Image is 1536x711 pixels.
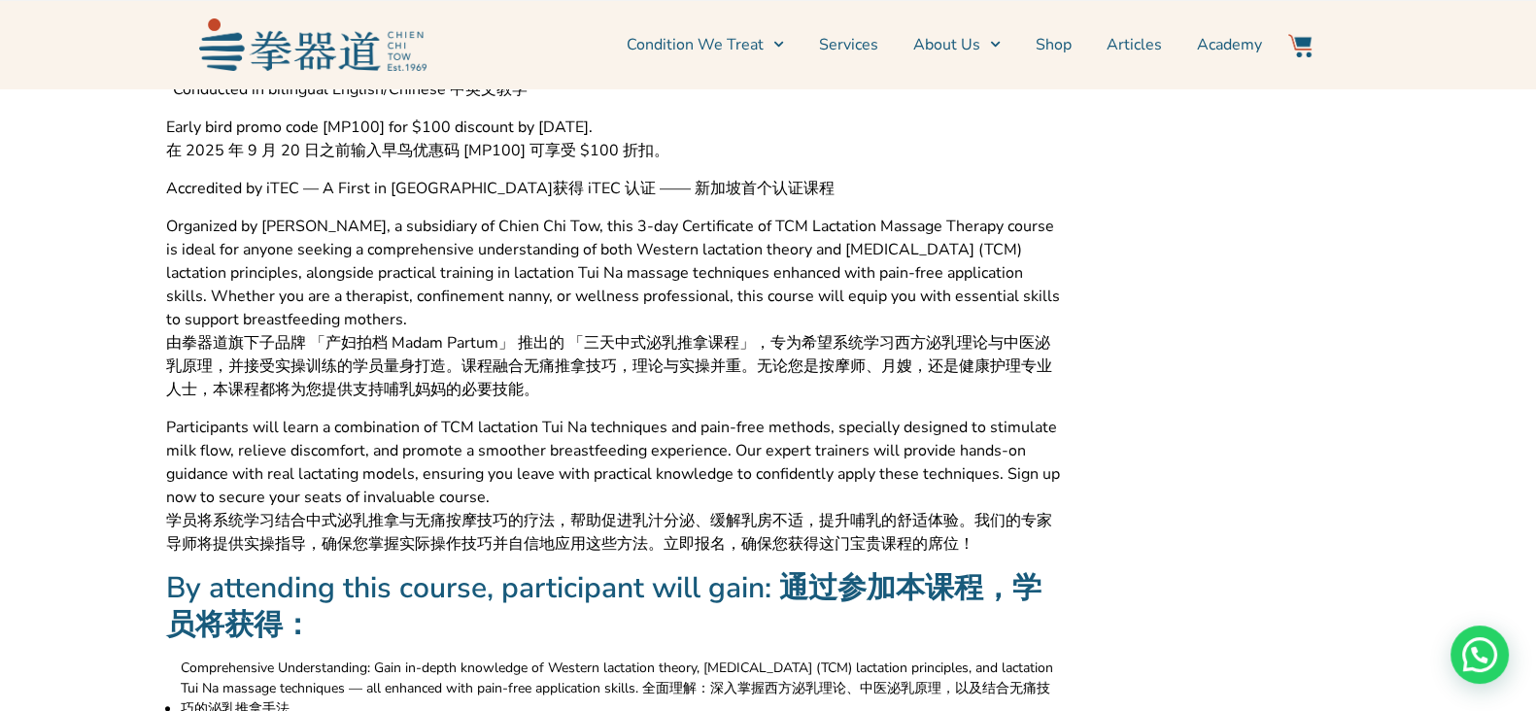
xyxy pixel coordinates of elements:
[553,177,835,200] span: 获得 iTEC 认证 —— 新加坡首个认证课程
[1036,20,1072,69] a: Shop
[166,139,669,162] span: 在 2025 年 9 月 20 日之前输入早鸟优惠码 [MP100] 可享受 $100 折扣。
[166,570,1060,643] h2: By attending this course, participant will gain: 通过参加本课程，学员将获得：
[166,215,1060,331] span: Organized by [PERSON_NAME], a subsidiary of Chien Chi Tow, this 3-day Certificate of TCM Lactatio...
[627,20,784,69] a: Condition We Treat
[166,331,1060,401] span: 由拳器道旗下子品牌 「产妇拍档 Madam Partum」 推出的 「三天中式泌乳推拿课程」，专为希望系统学习西方泌乳理论与中医泌乳原理，并接受实操训练的学员量身打造。课程融合无痛推拿技巧，理论...
[819,20,878,69] a: Services
[436,20,1262,69] nav: Menu
[166,509,1060,556] span: 学员将系统学习结合中式泌乳推拿与无痛按摩技巧的疗法，帮助促进乳汁分泌、缓解乳房不适，提升哺乳的舒适体验。我们的专家导师将提供实操指导，确保您掌握实际操作技巧并自信地应用这些方法。立即报名，确保您...
[166,116,593,139] span: Early bird promo code [MP100] for $100 discount by [DATE].
[1288,34,1312,57] img: Website Icon-03
[166,416,1060,509] span: Participants will learn a combination of TCM lactation Tui Na techniques and pain-free methods, s...
[166,177,553,200] span: Accredited by iTEC — A First in [GEOGRAPHIC_DATA]
[1197,20,1262,69] a: Academy
[1107,20,1162,69] a: Articles
[913,20,1001,69] a: About Us
[166,78,528,101] span: *Conducted in bilingual English/Chinese 中英文教学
